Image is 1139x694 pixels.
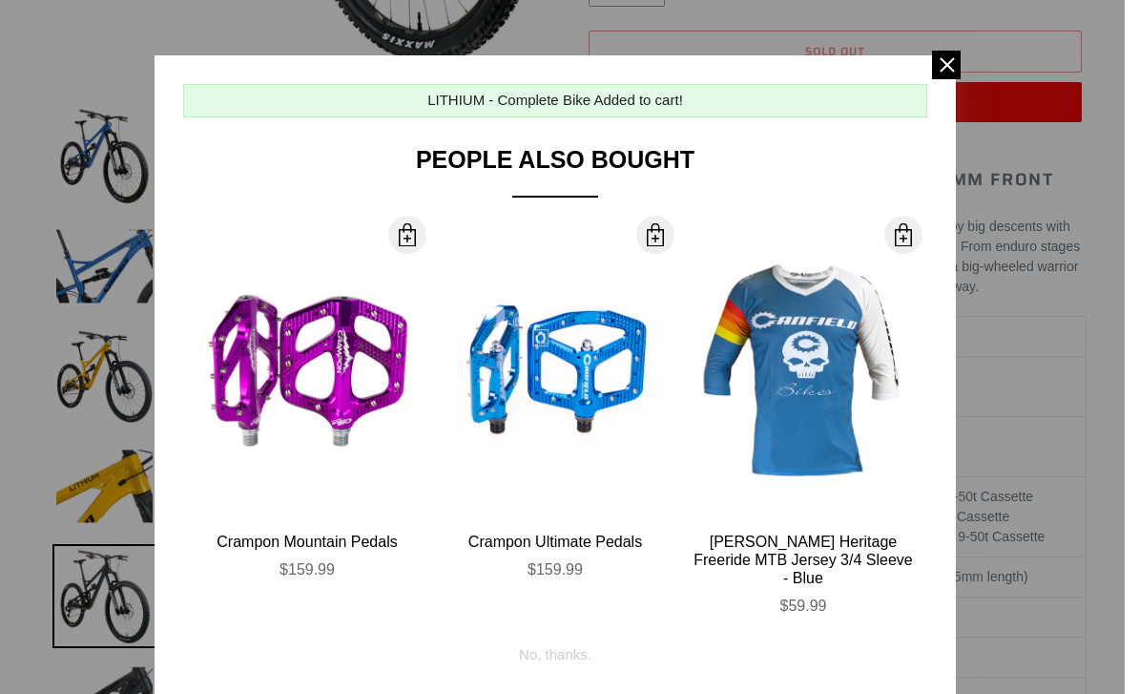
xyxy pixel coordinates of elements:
[197,533,417,551] div: Crampon Mountain Pedals
[445,533,665,551] div: Crampon Ultimate Pedals
[280,561,335,578] span: $159.99
[445,263,665,482] img: Canfield-Crampon-Ultimate-Blue_large.jpg
[519,630,591,666] div: No, thanks.
[528,561,583,578] span: $159.99
[427,90,683,112] div: LITHIUM - Complete Bike Added to cart!
[694,533,913,588] div: [PERSON_NAME] Heritage Freeride MTB Jersey 3/4 Sleeve - Blue
[780,598,827,614] span: $59.99
[694,263,913,482] img: Canfield-Hertiage-Jersey-Blue-Front_large.jpg
[197,263,417,482] img: Canfield-Crampon-Mountain-Purple-Shopify_large.jpg
[183,146,927,198] div: People Also Bought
